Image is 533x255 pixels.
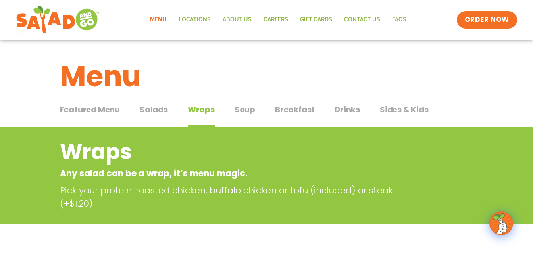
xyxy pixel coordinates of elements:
[294,11,338,29] a: GIFT CARDS
[60,104,120,116] span: Featured Menu
[275,104,315,116] span: Breakfast
[140,104,168,116] span: Salads
[144,11,173,29] a: Menu
[490,212,512,234] img: wpChatIcon
[258,11,294,29] a: Careers
[235,104,255,116] span: Soup
[60,184,413,210] p: Pick your protein: roasted chicken, buffalo chicken or tofu (included) or steak (+$1.20)
[335,104,360,116] span: Drinks
[60,136,410,168] h2: Wraps
[60,101,473,128] div: Tabbed content
[60,55,473,98] h1: Menu
[217,11,258,29] a: About Us
[173,11,217,29] a: Locations
[386,11,412,29] a: FAQs
[16,4,100,36] img: new-SAG-logo-768×292
[144,11,412,29] nav: Menu
[465,15,509,25] span: ORDER NOW
[60,167,410,180] p: Any salad can be a wrap, it’s menu magic.
[380,104,429,116] span: Sides & Kids
[457,11,517,29] a: ORDER NOW
[188,104,215,116] span: Wraps
[338,11,386,29] a: Contact Us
